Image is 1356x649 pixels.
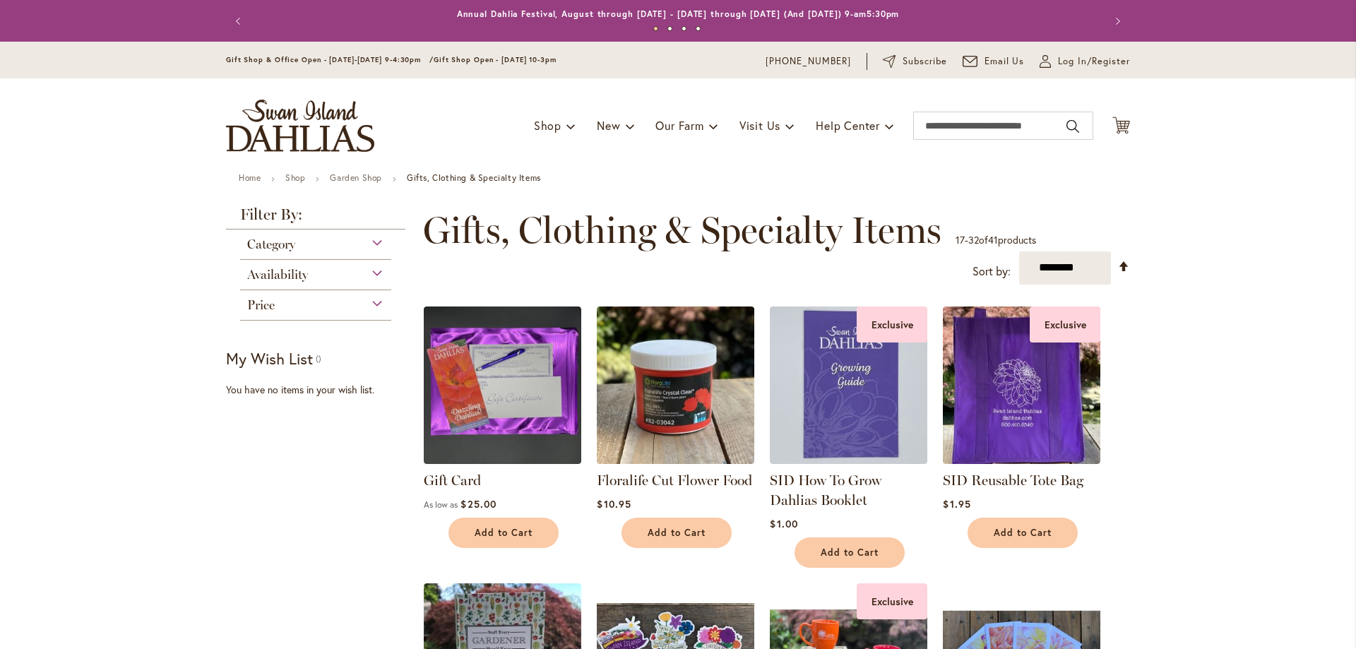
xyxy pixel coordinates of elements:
button: 1 of 4 [653,26,658,31]
span: Category [247,237,295,252]
button: Add to Cart [448,518,559,548]
span: 17 [956,233,965,246]
span: Visit Us [739,118,780,133]
button: Add to Cart [968,518,1078,548]
span: Add to Cart [994,527,1052,539]
div: You have no items in your wish list. [226,383,415,397]
a: Subscribe [883,54,947,69]
div: Exclusive [857,583,927,619]
div: Exclusive [1030,306,1100,343]
img: Floralife Cut Flower Food [597,306,754,464]
a: store logo [226,100,374,152]
button: Add to Cart [795,537,905,568]
span: 41 [988,233,998,246]
button: Next [1102,7,1130,35]
div: Exclusive [857,306,927,343]
label: Sort by: [973,258,1011,285]
img: Gift Certificate [424,306,581,464]
span: Add to Cart [648,527,706,539]
a: Floralife Cut Flower Food [597,453,754,467]
a: [PHONE_NUMBER] [766,54,851,69]
span: $1.00 [770,517,797,530]
p: - of products [956,229,1036,251]
span: Subscribe [903,54,947,69]
a: Email Us [963,54,1025,69]
a: Shop [285,172,305,183]
a: SID How To Grow Dahlias Booklet [770,472,881,508]
button: Previous [226,7,254,35]
span: Log In/Register [1058,54,1130,69]
span: Email Us [985,54,1025,69]
span: Price [247,297,275,313]
a: Gift Certificate [424,453,581,467]
strong: Gifts, Clothing & Specialty Items [407,172,541,183]
span: $10.95 [597,497,631,511]
strong: Filter By: [226,207,405,230]
img: Swan Island Dahlias - How to Grow Guide [770,306,927,464]
span: As low as [424,499,458,510]
a: SID Reusable Tote Bag [943,472,1083,489]
span: Gifts, Clothing & Specialty Items [423,209,941,251]
a: Home [239,172,261,183]
span: Help Center [816,118,880,133]
a: SID Reusable Tote Bag Exclusive [943,453,1100,467]
span: Gift Shop Open - [DATE] 10-3pm [434,55,557,64]
a: Annual Dahlia Festival, August through [DATE] - [DATE] through [DATE] (And [DATE]) 9-am5:30pm [457,8,900,19]
span: $1.95 [943,497,970,511]
span: $25.00 [460,497,496,511]
span: Add to Cart [475,527,533,539]
span: New [597,118,620,133]
a: Gift Card [424,472,481,489]
button: 2 of 4 [667,26,672,31]
span: Availability [247,267,308,282]
span: Shop [534,118,561,133]
span: Add to Cart [821,547,879,559]
img: SID Reusable Tote Bag [943,306,1100,464]
span: Gift Shop & Office Open - [DATE]-[DATE] 9-4:30pm / [226,55,434,64]
span: Our Farm [655,118,703,133]
a: Floralife Cut Flower Food [597,472,752,489]
button: 4 of 4 [696,26,701,31]
button: 3 of 4 [682,26,686,31]
a: Swan Island Dahlias - How to Grow Guide Exclusive [770,453,927,467]
span: 32 [968,233,979,246]
a: Garden Shop [330,172,382,183]
a: Log In/Register [1040,54,1130,69]
button: Add to Cart [621,518,732,548]
strong: My Wish List [226,348,313,369]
